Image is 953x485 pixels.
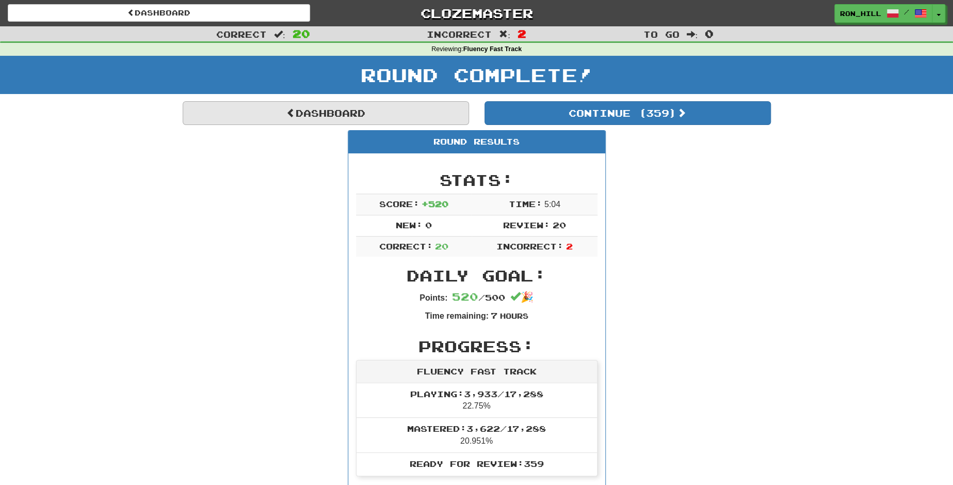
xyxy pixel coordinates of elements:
[357,383,597,418] li: 22.75%
[396,220,423,230] span: New:
[356,267,597,284] h2: Daily Goal:
[348,131,605,153] div: Round Results
[435,241,448,251] span: 20
[216,29,267,39] span: Correct
[499,30,510,39] span: :
[499,311,528,320] small: Hours
[503,220,550,230] span: Review:
[419,293,447,302] strong: Points:
[274,30,285,39] span: :
[356,171,597,189] h2: Stats:
[491,310,497,320] span: 7
[425,311,489,320] strong: Time remaining:
[293,27,310,40] span: 20
[566,241,572,251] span: 2
[425,220,431,230] span: 0
[496,241,563,251] span: Incorrect:
[410,459,544,468] span: Ready for Review: 359
[705,27,714,40] span: 0
[840,9,881,18] span: Ron_Hill
[834,4,932,23] a: Ron_Hill /
[379,199,419,209] span: Score:
[410,389,543,399] span: Playing: 3,933 / 17,288
[904,8,909,15] span: /
[518,27,526,40] span: 2
[427,29,492,39] span: Incorrect
[643,29,679,39] span: To go
[357,417,597,453] li: 20.951%
[8,4,310,22] a: Dashboard
[4,65,949,85] h1: Round Complete!
[452,290,478,303] span: 520
[452,292,505,302] span: / 500
[379,241,432,251] span: Correct:
[552,220,566,230] span: 20
[326,4,628,22] a: Clozemaster
[407,424,546,433] span: Mastered: 3,622 / 17,288
[544,200,560,209] span: 5 : 0 4
[508,199,542,209] span: Time:
[510,291,534,303] span: 🎉
[183,101,469,125] a: Dashboard
[422,199,448,209] span: + 520
[357,361,597,383] div: Fluency Fast Track
[484,101,771,125] button: Continue (359)
[686,30,698,39] span: :
[463,45,522,53] strong: Fluency Fast Track
[356,338,597,355] h2: Progress:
